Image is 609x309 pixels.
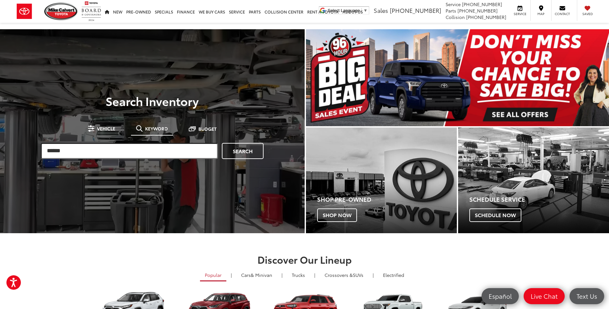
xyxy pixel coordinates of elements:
[313,272,317,278] li: |
[222,143,264,159] a: Search
[145,126,168,131] span: Keyword
[320,269,368,280] a: SUVs
[306,128,457,233] a: Shop Pre-Owned Shop Now
[200,269,226,281] a: Popular
[236,269,277,280] a: Cars
[374,6,388,14] span: Sales
[325,272,353,278] span: Crossovers &
[573,292,600,300] span: Text Us
[446,14,465,20] span: Collision
[378,269,409,280] a: Electrified
[198,127,217,131] span: Budget
[570,288,604,304] a: Text Us
[524,288,565,304] a: Live Chat
[457,7,498,14] span: [PHONE_NUMBER]
[469,208,521,222] span: Schedule Now
[458,128,609,233] a: Schedule Service Schedule Now
[462,1,502,7] span: [PHONE_NUMBER]
[580,12,595,16] span: Saved
[458,128,609,233] div: Toyota
[306,128,457,233] div: Toyota
[280,272,284,278] li: |
[390,6,441,14] span: [PHONE_NUMBER]
[446,1,461,7] span: Service
[97,126,115,131] span: Vehicle
[287,269,310,280] a: Trucks
[317,196,457,203] h4: Shop Pre-Owned
[482,288,519,304] a: Español
[27,94,278,107] h3: Search Inventory
[534,12,548,16] span: Map
[513,12,527,16] span: Service
[527,292,561,300] span: Live Chat
[466,14,506,20] span: [PHONE_NUMBER]
[229,272,233,278] li: |
[363,8,368,13] span: ▼
[371,272,375,278] li: |
[78,254,531,265] h2: Discover Our Lineup
[446,7,456,14] span: Parts
[251,272,272,278] span: & Minivan
[485,292,515,300] span: Español
[555,12,570,16] span: Contact
[317,208,357,222] span: Shop Now
[469,196,609,203] h4: Schedule Service
[44,3,78,20] img: Mike Calvert Toyota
